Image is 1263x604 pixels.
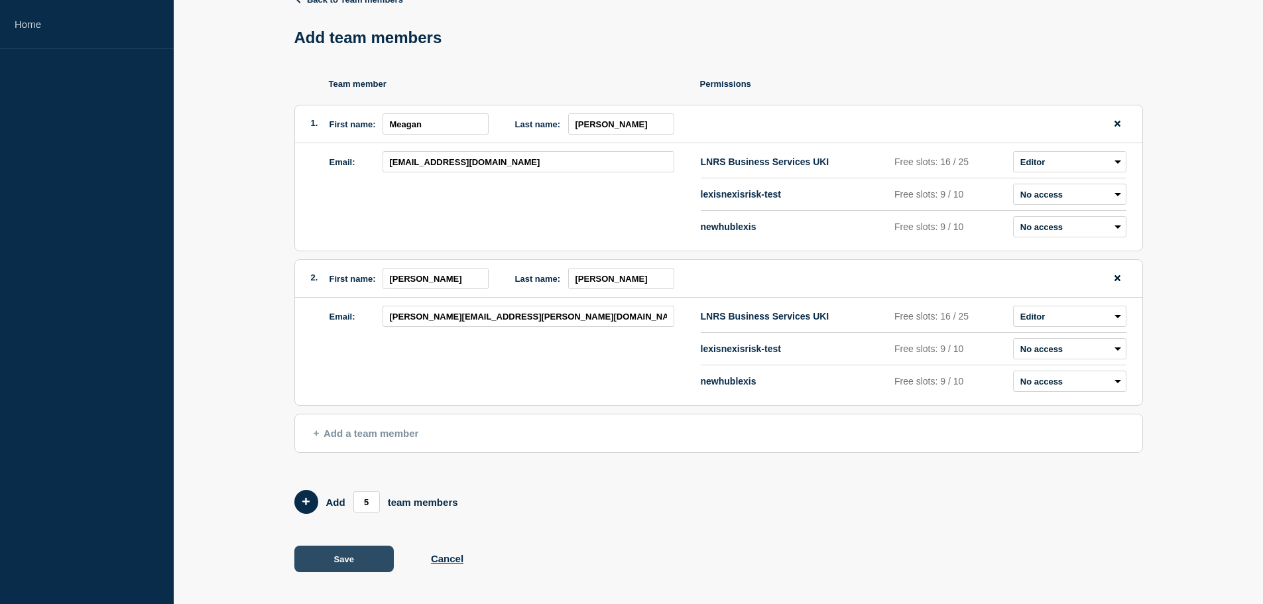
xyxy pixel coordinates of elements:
[383,306,674,327] input: email
[383,268,489,289] input: first name
[330,119,376,129] label: First name:
[294,414,1143,453] button: Add a team member
[330,274,376,284] label: First name:
[431,553,463,564] button: Cancel
[311,118,318,128] span: 1.
[1013,338,1126,359] select: role select for lexisnexisrisk-test
[294,490,318,514] button: Add 5 team members
[701,311,890,322] p: LNRS Business Services UKI
[1013,306,1126,327] select: role select for LNRS Business Services UKI
[700,79,1143,89] p: Permissions
[701,156,890,167] p: LNRS Business Services UKI
[894,343,1008,354] p: Free slots: 9 / 10
[1109,268,1126,289] button: remove team member button
[330,157,355,167] label: Email:
[701,376,890,387] p: newhublexis
[294,546,394,572] button: Save
[701,343,890,354] p: lexisnexisrisk-test
[894,189,1008,200] p: Free slots: 9 / 10
[353,491,380,513] input: Add members count
[701,221,890,232] p: newhublexis
[311,272,318,282] span: 2.
[568,268,674,289] input: last name
[894,311,1008,322] p: Free slots: 16 / 25
[1013,216,1126,237] select: role select for newhublexis
[1109,113,1126,135] button: remove team member button
[1013,151,1126,172] select: role select for LNRS Business Services UKI
[329,79,700,89] p: Team member
[894,376,1008,387] p: Free slots: 9 / 10
[1013,184,1126,205] select: role select for lexisnexisrisk-test
[894,156,1008,167] p: Free slots: 16 / 25
[330,312,355,322] label: Email:
[383,151,674,172] input: email
[388,497,458,508] p: team members
[314,428,419,439] span: Add a team member
[515,274,561,284] label: Last name:
[383,113,489,135] input: first name
[1013,371,1126,392] select: role select for newhublexis
[326,497,345,508] p: Add
[568,113,674,135] input: last name
[894,221,1008,232] p: Free slots: 9 / 10
[294,29,450,47] h1: Add team members
[515,119,561,129] label: Last name:
[701,189,890,200] p: lexisnexisrisk-test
